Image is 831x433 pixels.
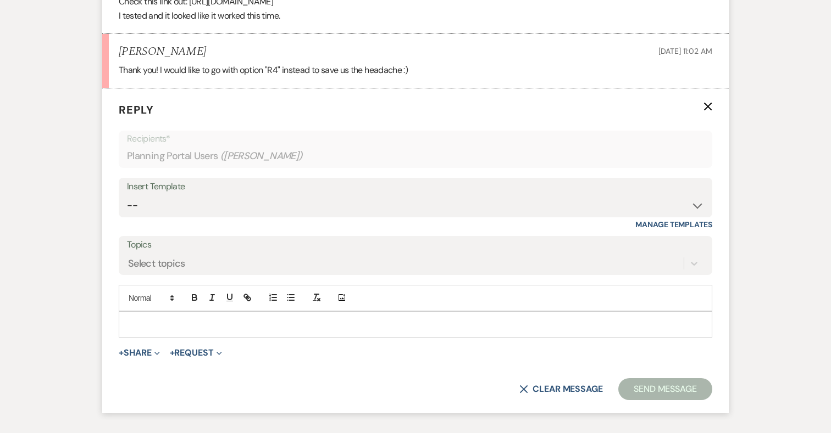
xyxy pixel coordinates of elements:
div: Planning Portal Users [127,145,704,167]
span: [DATE] 11:02 AM [658,46,712,56]
button: Share [119,348,160,357]
span: Reply [119,103,154,117]
label: Topics [127,237,704,253]
span: + [170,348,175,357]
p: Recipients* [127,132,704,146]
h5: [PERSON_NAME] [119,45,206,59]
span: + [119,348,124,357]
button: Request [170,348,222,357]
p: Thank you! I would like to go with option "R4" instead to save us the headache :) [119,63,712,77]
a: Manage Templates [635,220,712,229]
span: ( [PERSON_NAME] ) [220,149,303,164]
button: Clear message [519,385,603,393]
button: Send Message [618,378,712,400]
div: Select topics [128,256,185,271]
div: Insert Template [127,179,704,195]
p: I tested and it looked like it worked this time. [119,9,712,23]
